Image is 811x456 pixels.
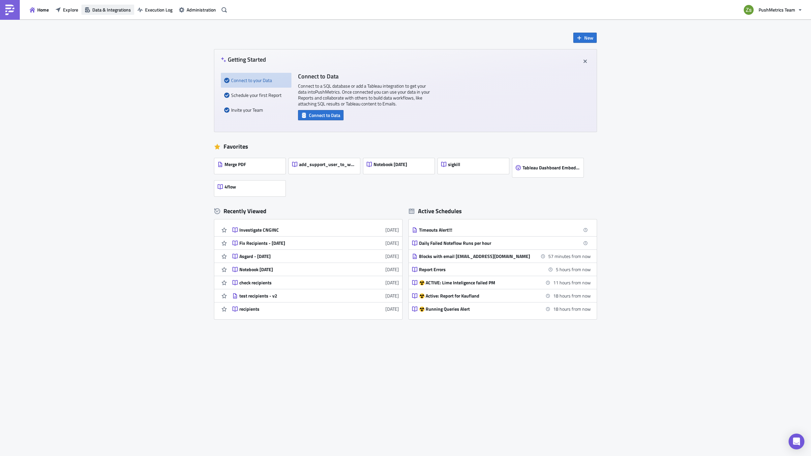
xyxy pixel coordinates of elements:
[419,227,534,233] div: Timeouts Alert!!!
[214,142,597,152] div: Favorites
[232,289,399,302] a: test recipients - v2[DATE]
[412,250,591,263] a: Blocks with email [EMAIL_ADDRESS][DOMAIN_NAME]57 minutes from now
[789,434,804,449] div: Open Intercom Messenger
[740,3,806,17] button: PushMetrics Team
[438,155,512,177] a: sigkill
[145,6,172,13] span: Execution Log
[239,306,355,312] div: recipients
[239,253,355,259] div: Asgard - [DATE]
[298,111,344,118] a: Connect to Data
[239,227,355,233] div: Investigate CNGINC
[232,223,399,236] a: Investigate CNGINC[DATE]
[289,155,363,177] a: add_support_user_to_workspace
[512,155,587,177] a: Thumbnail PreviewTableau Dashboard Embed [DATE]
[298,110,344,120] button: Connect to Data
[81,5,134,15] button: Data & Integrations
[225,161,246,167] span: Merge PDF
[214,206,402,216] div: Recently Viewed
[239,240,355,246] div: Fix Recipients - [DATE]
[385,292,399,299] time: 2025-08-21T15:06:14Z
[176,5,219,15] button: Administration
[385,240,399,246] time: 2025-08-25T07:31:39Z
[5,5,15,15] img: PushMetrics
[419,267,534,272] div: Report Errors
[419,306,534,312] div: ☢️ Running Queries Alert
[548,253,591,260] time: 2025-08-27 15:00
[224,102,288,117] div: Invite your Team
[63,6,78,13] span: Explore
[412,237,591,249] a: Daily Failed Noteflow Runs per hour
[743,4,754,15] img: Avatar
[409,207,462,215] div: Active Schedules
[553,305,591,312] time: 2025-08-28 08:00
[412,289,591,302] a: ☢️ Active: Report for Kaufland18 hours from now
[214,177,289,196] a: 4flow
[385,253,399,260] time: 2025-08-25T07:31:34Z
[298,83,430,107] p: Connect to a SQL database or add a Tableau integration to get your data into PushMetrics . Once c...
[419,293,534,299] div: ☢️ Active: Report for Kaufland
[239,267,355,272] div: Notebook [DATE]
[92,6,131,13] span: Data & Integrations
[232,263,399,276] a: Notebook [DATE][DATE]
[385,266,399,273] time: 2025-08-25T07:29:53Z
[448,161,460,167] span: sigkill
[573,33,597,43] button: New
[232,302,399,315] a: recipients[DATE]
[224,88,288,102] div: Schedule your first Report
[224,73,288,88] div: Connect to your Data
[385,305,399,312] time: 2025-08-21T15:05:55Z
[232,250,399,263] a: Asgard - [DATE][DATE]
[26,5,52,15] button: Home
[299,161,356,167] span: add_support_user_to_workspace
[759,6,795,13] span: PushMetrics Team
[232,276,399,289] a: check recipients[DATE]
[385,226,399,233] time: 2025-08-26T08:30:00Z
[187,6,216,13] span: Administration
[419,280,534,286] div: ☢️ ACTIVE: Lime Inteligence failed PM
[385,279,399,286] time: 2025-08-21T15:07:01Z
[239,280,355,286] div: check recipients
[412,302,591,315] a: ☢️ Running Queries Alert18 hours from now
[412,263,591,276] a: Report Errors5 hours from now
[419,253,534,259] div: Blocks with email [EMAIL_ADDRESS][DOMAIN_NAME]
[419,240,534,246] div: Daily Failed Noteflow Runs per hour
[412,276,591,289] a: ☢️ ACTIVE: Lime Inteligence failed PM11 hours from now
[553,292,591,299] time: 2025-08-28 08:00
[584,34,593,41] span: New
[374,161,407,167] span: Notebook [DATE]
[37,6,49,13] span: Home
[298,73,430,80] h4: Connect to Data
[134,5,176,15] button: Execution Log
[553,279,591,286] time: 2025-08-28 01:00
[239,293,355,299] div: test recipients - v2
[523,165,580,171] span: Tableau Dashboard Embed [DATE]
[309,112,340,119] span: Connect to Data
[412,223,591,236] a: Timeouts Alert!!!
[556,266,591,273] time: 2025-08-27 19:00
[52,5,81,15] button: Explore
[363,155,438,177] a: Notebook [DATE]
[225,184,236,190] span: 4flow
[232,237,399,249] a: Fix Recipients - [DATE][DATE]
[214,155,289,177] a: Merge PDF
[221,56,266,63] h4: Getting Started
